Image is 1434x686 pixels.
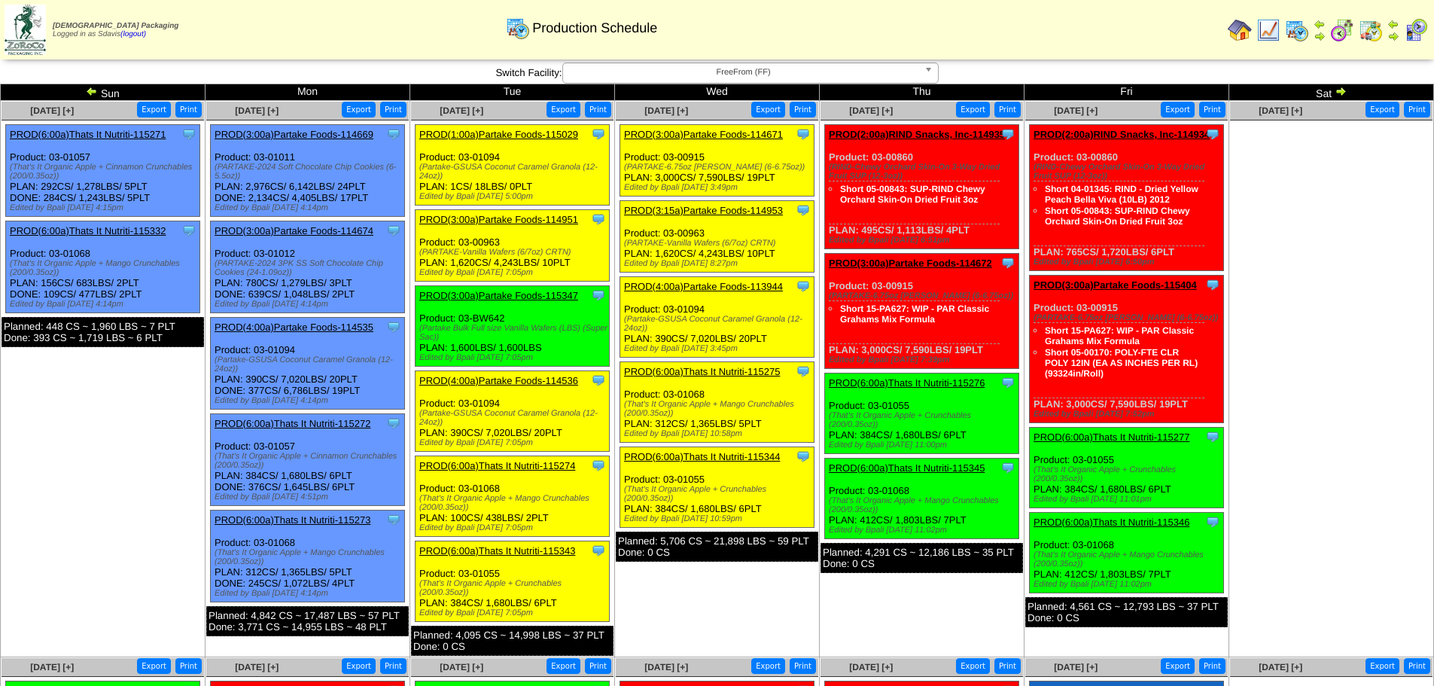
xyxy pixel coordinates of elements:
[419,409,609,427] div: (Partake-GSUSA Coconut Caramel Granola (12-24oz))
[416,210,610,282] div: Product: 03-00963 PLAN: 1,620CS / 4,243LBS / 10PLT
[506,16,530,40] img: calendarprod.gif
[616,532,818,562] div: Planned: 5,706 CS ~ 21,898 LBS ~ 59 PLT Done: 0 CS
[1034,465,1223,483] div: (That's It Organic Apple + Crunchables (200/0.35oz))
[1034,550,1223,569] div: (That's It Organic Apple + Mango Crunchables (200/0.35oz))
[215,355,404,373] div: (Partake-GSUSA Coconut Caramel Granola (12-24oz))
[821,543,1023,573] div: Planned: 4,291 CS ~ 12,186 LBS ~ 35 PLT Done: 0 CS
[829,496,1018,514] div: (That's It Organic Apple + Mango Crunchables (200/0.35oz))
[386,512,401,527] img: Tooltip
[10,300,199,309] div: Edited by Bpali [DATE] 4:14pm
[419,375,578,386] a: PROD(4:00a)Partake Foods-114536
[440,662,483,672] span: [DATE] [+]
[215,548,404,566] div: (That's It Organic Apple + Mango Crunchables (200/0.35oz))
[829,411,1018,429] div: (That's It Organic Apple + Crunchables (200/0.35oz))
[1030,513,1224,593] div: Product: 03-01068 PLAN: 412CS / 1,803LBS / 7PLT
[1228,18,1252,42] img: home.gif
[644,662,688,672] span: [DATE] [+]
[1404,18,1428,42] img: calendarcustomer.gif
[211,511,405,602] div: Product: 03-01068 PLAN: 312CS / 1,365LBS / 5PLT DONE: 245CS / 1,072LBS / 4PLT
[624,205,783,216] a: PROD(3:15a)Partake Foods-114953
[215,163,404,181] div: (PARTAKE-2024 Soft Chocolate Chip Cookies (6-5.5oz))
[215,418,370,429] a: PROD(6:00a)Thats It Nutriti-115272
[30,662,74,672] a: [DATE] [+]
[215,514,370,526] a: PROD(6:00a)Thats It Nutriti-115273
[1054,105,1098,116] a: [DATE] [+]
[53,22,178,38] span: Logged in as Sdavis
[215,322,373,333] a: PROD(4:00a)Partake Foods-114535
[419,290,578,301] a: PROD(3:00a)Partake Foods-115347
[215,129,373,140] a: PROD(3:00a)Partake Foods-114669
[419,494,609,512] div: (That's It Organic Apple + Mango Crunchables (200/0.35oz))
[440,105,483,116] a: [DATE] [+]
[591,288,606,303] img: Tooltip
[215,300,404,309] div: Edited by Bpali [DATE] 4:14pm
[1025,597,1228,627] div: Planned: 4,561 CS ~ 12,793 LBS ~ 37 PLT Done: 0 CS
[796,449,811,464] img: Tooltip
[1030,428,1224,508] div: Product: 03-01055 PLAN: 384CS / 1,680LBS / 6PLT
[1034,129,1210,140] a: PROD(2:00a)RIND Snacks, Inc-114934
[585,658,611,674] button: Print
[591,458,606,473] img: Tooltip
[1259,105,1302,116] a: [DATE] [+]
[1161,658,1195,674] button: Export
[1335,85,1347,97] img: arrowright.gif
[1387,30,1399,42] img: arrowright.gif
[624,259,814,268] div: Edited by Bpali [DATE] 8:27pm
[342,102,376,117] button: Export
[644,105,688,116] span: [DATE] [+]
[175,102,202,117] button: Print
[624,429,814,438] div: Edited by Bpali [DATE] 10:58pm
[1030,125,1224,271] div: Product: 03-00860 PLAN: 765CS / 1,720LBS / 6PLT
[215,396,404,405] div: Edited by Bpali [DATE] 4:14pm
[591,373,606,388] img: Tooltip
[1205,514,1220,529] img: Tooltip
[211,414,405,506] div: Product: 03-01057 PLAN: 384CS / 1,680LBS / 6PLT DONE: 376CS / 1,645LBS / 6PLT
[419,438,609,447] div: Edited by Bpali [DATE] 7:05pm
[6,125,200,217] div: Product: 03-01057 PLAN: 292CS / 1,278LBS / 5PLT DONE: 284CS / 1,243LBS / 5PLT
[624,485,814,503] div: (That's It Organic Apple + Crunchables (200/0.35oz))
[825,459,1019,539] div: Product: 03-01068 PLAN: 412CS / 1,803LBS / 7PLT
[591,543,606,558] img: Tooltip
[419,268,609,277] div: Edited by Bpali [DATE] 7:05pm
[1054,662,1098,672] span: [DATE] [+]
[86,85,98,97] img: arrowleft.gif
[206,84,410,101] td: Mon
[416,286,610,367] div: Product: 03-BW642 PLAN: 1,600LBS / 1,600LBS
[829,377,985,389] a: PROD(6:00a)Thats It Nutriti-115276
[624,344,814,353] div: Edited by Bpali [DATE] 3:45pm
[1205,127,1220,142] img: Tooltip
[1387,18,1399,30] img: arrowleft.gif
[585,102,611,117] button: Print
[624,281,783,292] a: PROD(4:00a)Partake Foods-113944
[624,514,814,523] div: Edited by Bpali [DATE] 10:59pm
[820,84,1025,101] td: Thu
[1034,431,1189,443] a: PROD(6:00a)Thats It Nutriti-115277
[419,353,609,362] div: Edited by Bpali [DATE] 7:05pm
[416,456,610,537] div: Product: 03-01068 PLAN: 100CS / 438LBS / 2PLT
[1034,279,1197,291] a: PROD(3:00a)Partake Foods-115404
[620,125,814,197] div: Product: 03-00915 PLAN: 3,000CS / 7,590LBS / 19PLT
[1034,258,1223,267] div: Edited by Bpali [DATE] 6:50pm
[1000,460,1015,475] img: Tooltip
[796,364,811,379] img: Tooltip
[419,545,575,556] a: PROD(6:00a)Thats It Nutriti-115343
[829,355,1018,364] div: Edited by Bpali [DATE] 7:39pm
[10,163,199,181] div: (That's It Organic Apple + Cinnamon Crunchables (200/0.35oz))
[849,662,893,672] span: [DATE] [+]
[235,662,279,672] span: [DATE] [+]
[1000,127,1015,142] img: Tooltip
[624,315,814,333] div: (Partake-GSUSA Coconut Caramel Granola (12-24oz))
[624,163,814,172] div: (PARTAKE-6.75oz [PERSON_NAME] (6-6.75oz))
[796,203,811,218] img: Tooltip
[419,460,575,471] a: PROD(6:00a)Thats It Nutriti-115274
[1000,255,1015,270] img: Tooltip
[829,258,992,269] a: PROD(3:00a)Partake Foods-114672
[410,84,615,101] td: Tue
[215,452,404,470] div: (That's It Organic Apple + Cinnamon Crunchables (200/0.35oz))
[620,362,814,443] div: Product: 03-01068 PLAN: 312CS / 1,365LBS / 5PLT
[825,125,1019,249] div: Product: 03-00860 PLAN: 495CS / 1,113LBS / 4PLT
[235,105,279,116] a: [DATE] [+]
